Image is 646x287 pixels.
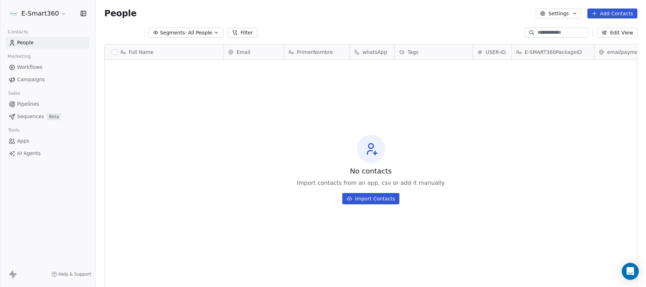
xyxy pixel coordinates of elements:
span: whatsApp [363,49,387,56]
span: Full Name [129,49,154,56]
span: Marketing [5,51,34,62]
span: All People [188,29,212,37]
span: Campaigns [17,76,45,83]
span: People [104,8,137,19]
a: Pipelines [6,98,90,110]
a: People [6,37,90,49]
span: Email [237,49,250,56]
a: Campaigns [6,74,90,85]
span: Beta [47,113,61,120]
span: PrimerNombre [297,49,333,56]
div: Tags [395,44,473,60]
img: -.png [10,9,18,18]
button: Add Contacts [587,9,637,18]
span: Tags [408,49,419,56]
span: USER-ID [486,49,506,56]
div: Open Intercom Messenger [622,263,639,280]
span: Segments: [160,29,187,37]
button: Import Contacts [342,193,399,204]
span: Sales [5,88,23,99]
button: Edit View [597,28,637,38]
div: E-SMART360PackageID [512,44,594,60]
span: People [17,39,34,46]
a: AI Agents [6,148,90,159]
span: Sequences [17,113,44,120]
span: emailpayment [607,49,643,56]
span: Contacts [5,27,31,37]
a: Import Contacts [342,190,399,204]
span: E-Smart360 [21,9,59,18]
a: Apps [6,135,90,147]
a: SequencesBeta [6,111,90,122]
button: E-Smart360 [9,7,68,20]
button: Filter [228,28,257,38]
div: whatsApp [350,44,394,60]
a: Help & Support [51,271,91,277]
div: PrimerNombre [284,44,349,60]
span: E-SMART360PackageID [525,49,582,56]
span: Apps [17,137,29,145]
div: grid [105,60,224,280]
span: Tools [5,125,22,136]
span: Import contacts from an app, csv or add it manually [297,179,445,187]
a: Workflows [6,61,90,73]
span: Workflows [17,64,43,71]
span: No contacts [350,166,392,176]
div: Email [224,44,284,60]
div: USER-ID [473,44,512,60]
span: Pipelines [17,100,39,108]
span: Help & Support [59,271,91,277]
div: Full Name [105,44,223,60]
button: Settings [536,9,581,18]
span: AI Agents [17,150,41,157]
